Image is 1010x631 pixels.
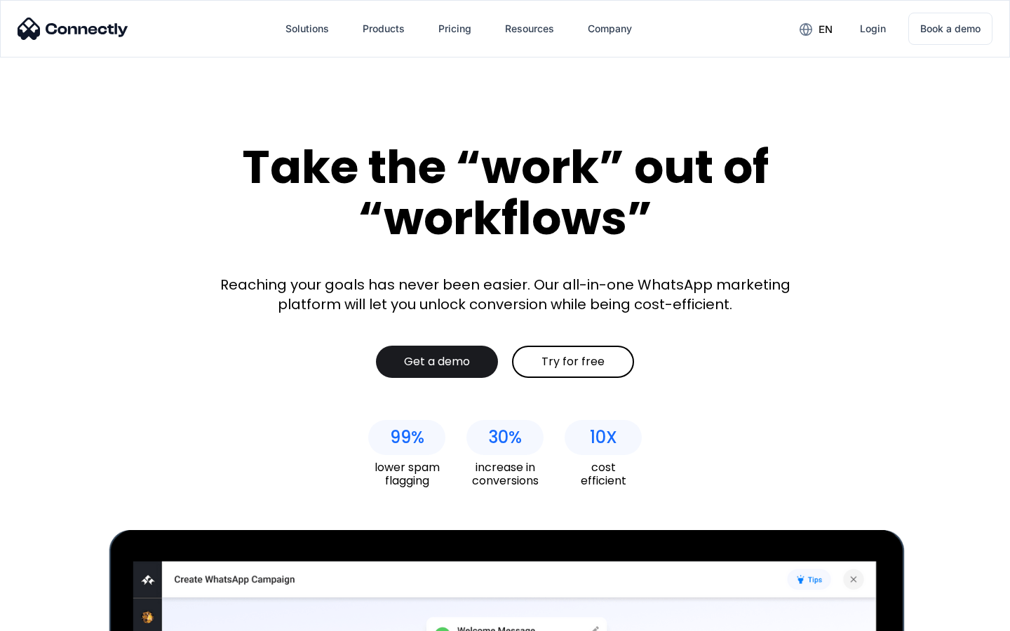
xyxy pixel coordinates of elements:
[18,18,128,40] img: Connectly Logo
[860,19,886,39] div: Login
[28,606,84,626] ul: Language list
[427,12,483,46] a: Pricing
[14,606,84,626] aside: Language selected: English
[390,428,424,447] div: 99%
[512,346,634,378] a: Try for free
[505,19,554,39] div: Resources
[588,19,632,39] div: Company
[488,428,522,447] div: 30%
[363,19,405,39] div: Products
[819,20,833,39] div: en
[210,275,800,314] div: Reaching your goals has never been easier. Our all-in-one WhatsApp marketing platform will let yo...
[541,355,605,369] div: Try for free
[466,461,544,487] div: increase in conversions
[376,346,498,378] a: Get a demo
[404,355,470,369] div: Get a demo
[189,142,821,243] div: Take the “work” out of “workflows”
[849,12,897,46] a: Login
[368,461,445,487] div: lower spam flagging
[285,19,329,39] div: Solutions
[565,461,642,487] div: cost efficient
[590,428,617,447] div: 10X
[438,19,471,39] div: Pricing
[908,13,992,45] a: Book a demo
